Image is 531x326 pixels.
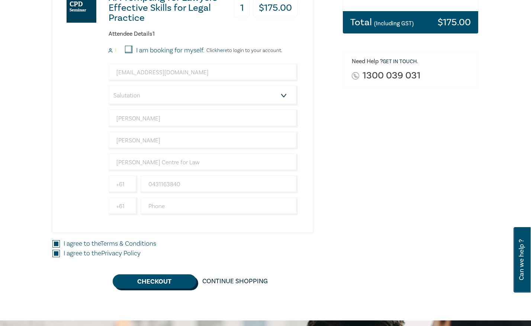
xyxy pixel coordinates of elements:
[196,274,274,288] a: Continue Shopping
[363,71,421,81] a: 1300 039 031
[518,232,525,288] span: Can we help ?
[109,175,138,193] input: +61
[374,20,414,27] small: (Including GST)
[100,239,156,248] a: Terms & Conditions
[109,30,298,38] h6: Attendee Details 1
[352,58,473,65] h6: Need Help ? .
[109,110,298,128] input: First Name*
[141,175,298,193] input: Mobile*
[109,132,298,149] input: Last Name*
[109,154,298,171] input: Company
[438,17,471,27] h3: $ 175.00
[141,197,298,215] input: Phone
[205,48,282,54] p: Click to login to your account.
[64,249,141,258] label: I agree to the
[350,17,414,27] h3: Total
[383,58,417,65] a: Get in touch
[115,48,116,53] small: 1
[113,274,196,288] button: Checkout
[101,249,141,258] a: Privacy Policy
[64,239,156,249] label: I agree to the
[136,46,205,55] label: I am booking for myself.
[109,197,138,215] input: +61
[217,47,227,54] a: here
[109,64,298,81] input: Attendee Email*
